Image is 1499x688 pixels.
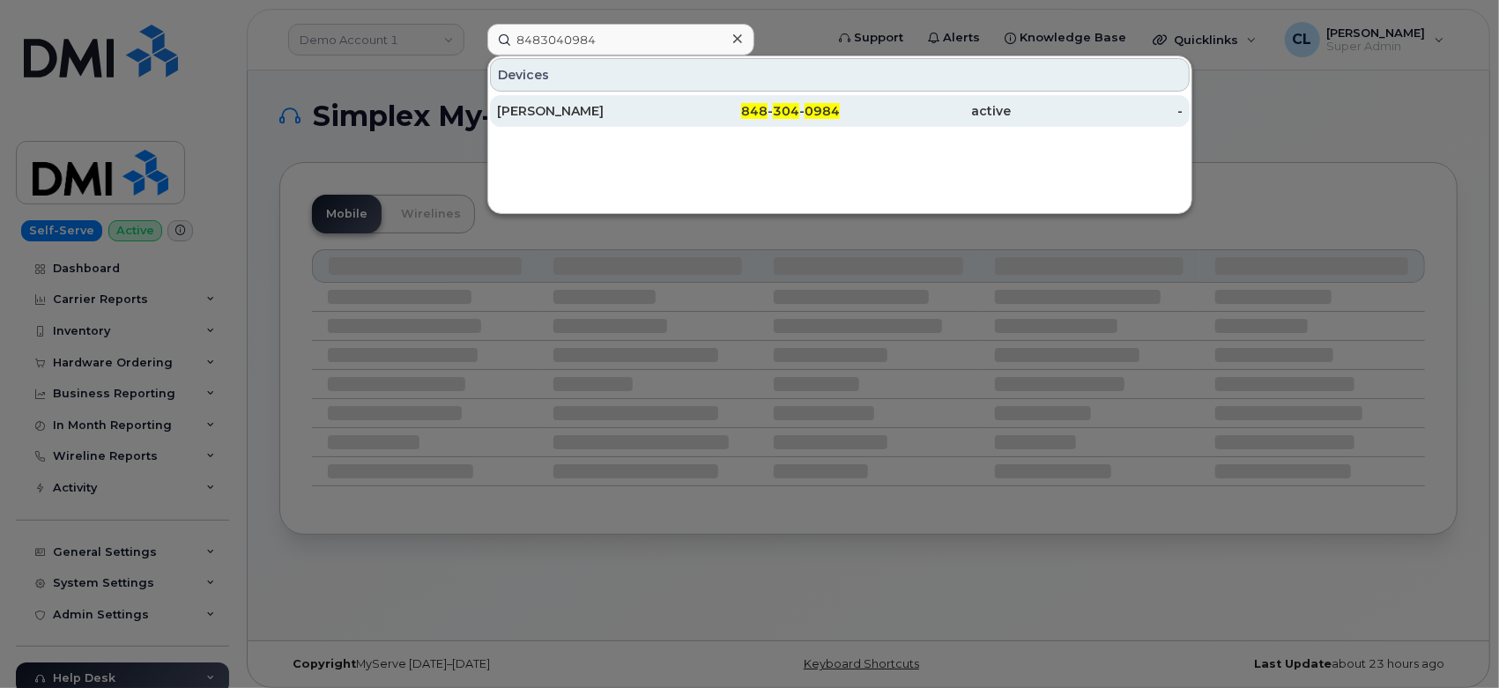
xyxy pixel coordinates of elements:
div: - [1012,102,1184,120]
div: [PERSON_NAME] [497,102,669,120]
div: - - [669,102,841,120]
div: active [840,102,1012,120]
span: 0984 [805,103,840,119]
span: 304 [773,103,799,119]
a: [PERSON_NAME]848-304-0984active- [490,95,1190,127]
span: 848 [741,103,768,119]
div: Devices [490,58,1190,92]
